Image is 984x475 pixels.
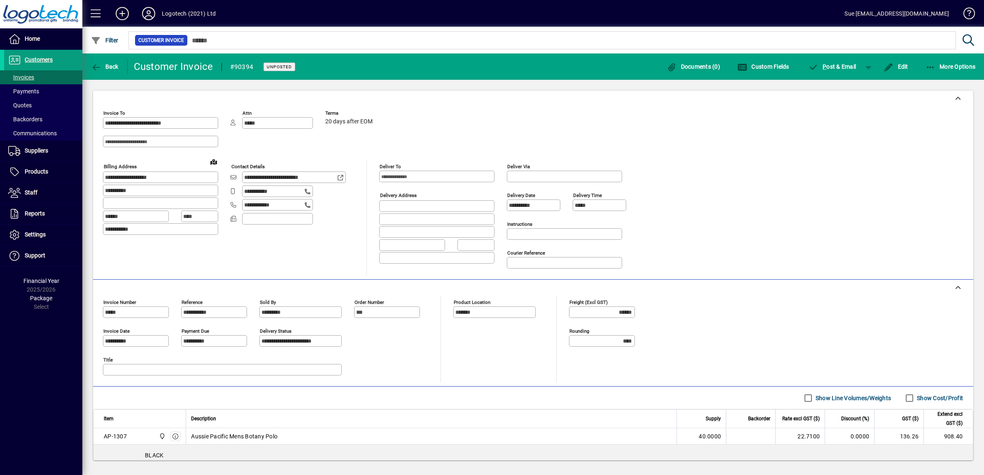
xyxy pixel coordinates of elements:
span: Quotes [8,102,32,109]
button: Documents (0) [665,59,722,74]
span: Discount (%) [841,414,869,423]
button: Profile [135,6,162,21]
app-page-header-button: Back [82,59,128,74]
mat-label: Sold by [260,299,276,305]
span: Package [30,295,52,301]
button: Add [109,6,135,21]
span: Extend excl GST ($) [929,410,963,428]
button: Post & Email [804,59,860,74]
mat-label: Deliver To [380,164,401,169]
span: P [823,63,826,70]
span: Documents (0) [667,63,720,70]
a: Suppliers [4,141,82,161]
span: Aussie Pacific Mens Botany Polo [191,432,277,440]
label: Show Cost/Profit [915,394,963,402]
span: 40.0000 [699,432,721,440]
div: 22.7100 [781,432,820,440]
button: Filter [89,33,121,48]
span: Financial Year [23,278,59,284]
span: Support [25,252,45,259]
a: Products [4,162,82,182]
a: Knowledge Base [957,2,974,28]
mat-label: Courier Reference [507,250,545,256]
span: Customer Invoice [138,36,184,44]
div: Sue [EMAIL_ADDRESS][DOMAIN_NAME] [844,7,949,20]
a: Quotes [4,98,82,112]
span: Staff [25,189,37,196]
span: GST ($) [902,414,919,423]
mat-label: Reference [182,299,203,305]
span: Customers [25,56,53,63]
span: Description [191,414,216,423]
span: Reports [25,210,45,217]
span: Payments [8,88,39,95]
a: Invoices [4,70,82,84]
mat-label: Attn [243,110,252,116]
mat-label: Invoice number [103,299,136,305]
a: Support [4,246,82,266]
td: 0.0000 [825,428,874,445]
span: Products [25,168,48,175]
span: Supply [706,414,721,423]
a: Payments [4,84,82,98]
a: Settings [4,225,82,245]
mat-label: Order number [354,299,384,305]
a: View on map [207,155,220,168]
a: Backorders [4,112,82,126]
mat-label: Instructions [507,221,532,227]
div: AP-1307 [104,432,127,440]
span: 20 days after EOM [325,118,373,125]
div: Customer Invoice [134,60,213,73]
mat-label: Invoice To [103,110,125,116]
mat-label: Delivery date [507,192,535,198]
span: Settings [25,231,46,238]
span: Communications [8,130,57,137]
button: Edit [881,59,910,74]
span: Central [157,432,166,441]
span: More Options [926,63,976,70]
span: Rate excl GST ($) [782,414,820,423]
button: Custom Fields [735,59,791,74]
mat-label: Title [103,357,113,363]
div: #90394 [230,60,254,74]
a: Reports [4,204,82,224]
a: Communications [4,126,82,140]
span: Filter [91,37,119,44]
mat-label: Product location [454,299,490,305]
span: Terms [325,111,375,116]
mat-label: Rounding [569,328,589,334]
span: Unposted [267,64,292,70]
span: Custom Fields [737,63,789,70]
div: Logotech (2021) Ltd [162,7,216,20]
mat-label: Deliver via [507,164,530,169]
a: Home [4,29,82,49]
a: Staff [4,183,82,203]
td: 908.40 [923,428,973,445]
mat-label: Delivery status [260,328,291,334]
mat-label: Invoice date [103,328,130,334]
span: Edit [884,63,908,70]
mat-label: Delivery time [573,192,602,198]
mat-label: Payment due [182,328,209,334]
span: Backorders [8,116,42,123]
span: ost & Email [809,63,856,70]
span: Suppliers [25,147,48,154]
span: Item [104,414,114,423]
span: Home [25,35,40,42]
span: Back [91,63,119,70]
button: Back [89,59,121,74]
span: Backorder [748,414,770,423]
mat-label: Freight (excl GST) [569,299,608,305]
span: Invoices [8,74,34,81]
button: More Options [923,59,978,74]
label: Show Line Volumes/Weights [814,394,891,402]
td: 136.26 [874,428,923,445]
